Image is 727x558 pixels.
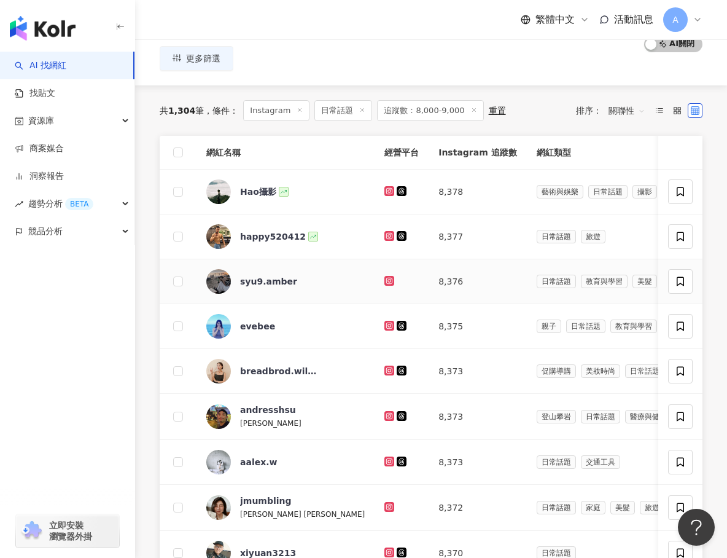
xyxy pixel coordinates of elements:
div: jmumbling [240,495,292,507]
div: syu9.amber [240,275,297,288]
a: 商案媒合 [15,143,64,155]
th: Instagram 追蹤數 [429,136,526,170]
span: 攝影 [632,185,657,198]
span: 親子 [537,320,561,333]
div: evebee [240,320,275,332]
span: 美髮 [610,501,635,514]
img: KOL Avatar [206,314,231,339]
a: KOL Avatarbreadbrod.wilder [206,359,365,383]
span: 促購導購 [537,364,576,378]
span: 關聯性 [608,101,645,120]
td: 8,373 [429,394,526,440]
iframe: Help Scout Beacon - Open [678,509,715,546]
td: 8,376 [429,259,526,304]
a: KOL Avataraalex.w [206,450,365,474]
span: 登山攀岩 [537,410,576,423]
div: 重置 [489,106,506,116]
span: 日常話題 [537,230,576,243]
img: KOL Avatar [206,359,231,383]
img: KOL Avatar [206,269,231,294]
span: 日常話題 [537,275,576,288]
span: 教育與學習 [610,320,657,333]
td: 8,377 [429,214,526,259]
span: 旅遊 [581,230,605,243]
button: 更多篩選 [160,46,233,71]
span: 條件 ： [204,106,238,116]
span: 醫療與健康 [625,410,672,423]
span: 活動訊息 [614,14,653,25]
span: 旅遊 [640,501,664,514]
span: 趨勢分析 [28,190,93,218]
th: 經營平台 [375,136,429,170]
span: 藝術與娛樂 [537,185,583,198]
span: 日常話題 [581,410,620,423]
span: 日常話題 [625,364,664,378]
img: KOL Avatar [206,179,231,204]
td: 8,373 [429,349,526,394]
div: happy520412 [240,230,306,243]
a: KOL Avatarsyu9.amber [206,269,365,294]
a: searchAI 找網紅 [15,60,66,72]
div: aalex.w [240,456,277,468]
td: 8,378 [429,170,526,214]
span: 競品分析 [28,218,63,245]
span: A [672,13,678,26]
span: 日常話題 [537,455,576,469]
span: Instagram [243,100,309,121]
span: 教育與學習 [581,275,628,288]
div: 排序： [576,101,652,120]
a: 洞察報告 [15,170,64,183]
span: [PERSON_NAME] [240,419,301,428]
span: 日常話題 [588,185,628,198]
span: 美髮 [632,275,657,288]
a: KOL Avatarhappy520412 [206,224,365,249]
span: 交通工具 [581,455,620,469]
span: rise [15,200,23,208]
a: KOL Avatarandresshsu[PERSON_NAME] [206,404,365,430]
div: BETA [65,198,93,210]
a: KOL Avatarevebee [206,314,365,339]
img: logo [10,16,76,41]
a: KOL AvatarHao攝影 [206,179,365,204]
td: 8,373 [429,440,526,485]
span: [PERSON_NAME] [PERSON_NAME] [240,510,365,519]
span: 更多篩選 [186,53,220,63]
div: Hao攝影 [240,186,276,198]
a: 找貼文 [15,87,55,100]
div: andresshsu [240,404,296,416]
a: chrome extension立即安裝 瀏覽器外掛 [16,514,119,548]
img: KOL Avatar [206,404,231,429]
span: 日常話題 [537,501,576,514]
a: KOL Avatarjmumbling[PERSON_NAME] [PERSON_NAME] [206,495,365,521]
img: KOL Avatar [206,495,231,520]
span: 立即安裝 瀏覽器外掛 [49,520,92,542]
img: KOL Avatar [206,450,231,474]
td: 8,375 [429,304,526,349]
div: 共 筆 [160,106,204,116]
div: breadbrod.wilder [240,365,320,377]
span: 追蹤數：8,000-9,000 [377,100,483,121]
td: 8,372 [429,485,526,531]
span: 家庭 [581,501,605,514]
span: 日常話題 [314,100,372,121]
span: 繁體中文 [535,13,575,26]
img: KOL Avatar [206,224,231,249]
span: 日常話題 [566,320,605,333]
span: 資源庫 [28,107,54,135]
span: 美妝時尚 [581,364,620,378]
th: 網紅名稱 [196,136,375,170]
span: 1,304 [168,106,195,116]
img: chrome extension [20,521,44,541]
